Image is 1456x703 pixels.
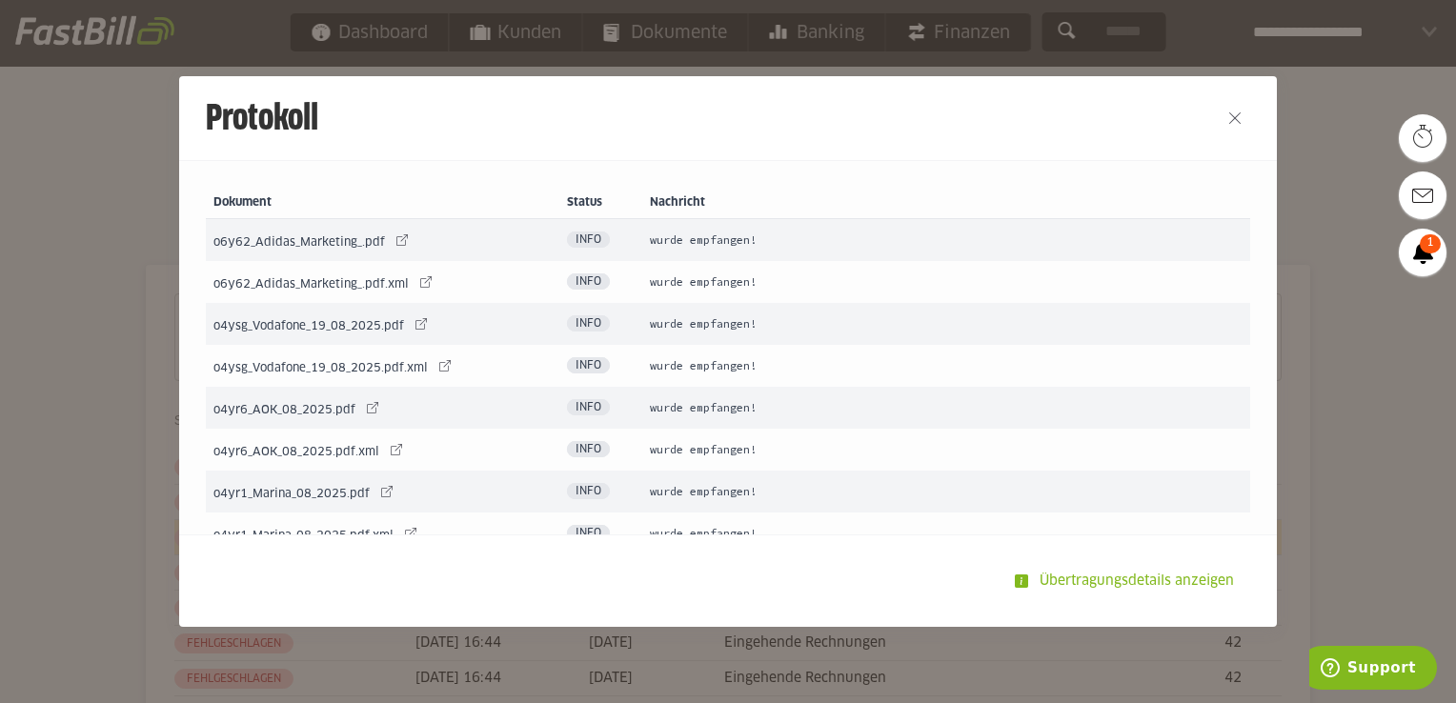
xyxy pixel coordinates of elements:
iframe: Öffnet ein Widget, in dem Sie weitere Informationen finden [1309,646,1437,693]
th: Nachricht [642,188,1250,219]
span: o4yr1_Marina_08_2025.pdf [213,489,370,500]
sl-icon-button: o6y62_Adidas_Marketing_.pdf.xml [413,269,439,295]
td: wurde empfangen! [642,512,1250,554]
td: wurde empfangen! [642,345,1250,387]
td: wurde empfangen! [642,471,1250,512]
sl-icon-button: o4yr6_AOK_08_2025.pdf.xml [383,436,410,463]
sl-button: Übertragungsdetails anzeigen [1002,562,1250,600]
sl-icon-button: o4ysg_Vodafone_19_08_2025.pdf [408,311,435,337]
span: o4yr1_Marina_08_2025.pdf.xml [213,531,394,542]
td: wurde empfangen! [642,219,1250,261]
span: Info [567,273,610,290]
span: Info [567,357,610,373]
sl-icon-button: o4yr1_Marina_08_2025.pdf.xml [397,520,424,547]
span: Info [567,315,610,331]
td: wurde empfangen! [642,387,1250,429]
span: o4ysg_Vodafone_19_08_2025.pdf [213,321,404,332]
th: Dokument [206,188,559,219]
td: wurde empfangen! [642,429,1250,471]
span: o6y62_Adidas_Marketing_.pdf.xml [213,279,409,291]
th: Status [559,188,642,219]
span: 1 [1420,234,1441,253]
span: Info [567,483,610,499]
span: Info [567,399,610,415]
span: Info [567,441,610,457]
span: o4yr6_AOK_08_2025.pdf.xml [213,447,379,458]
span: Info [567,231,610,248]
span: Info [567,525,610,541]
span: o6y62_Adidas_Marketing_.pdf [213,237,385,249]
sl-icon-button: o6y62_Adidas_Marketing_.pdf [389,227,415,253]
td: wurde empfangen! [642,303,1250,345]
sl-icon-button: o4ysg_Vodafone_19_08_2025.pdf.xml [432,352,458,379]
span: o4yr6_AOK_08_2025.pdf [213,405,355,416]
span: o4ysg_Vodafone_19_08_2025.pdf.xml [213,363,428,374]
a: 1 [1399,229,1446,276]
td: wurde empfangen! [642,261,1250,303]
sl-icon-button: o4yr6_AOK_08_2025.pdf [359,394,386,421]
sl-icon-button: o4yr1_Marina_08_2025.pdf [374,478,400,505]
